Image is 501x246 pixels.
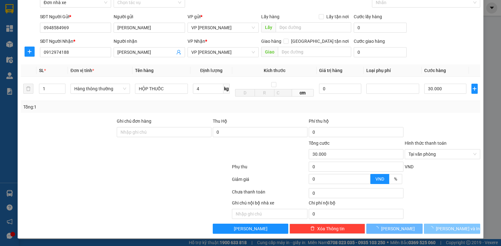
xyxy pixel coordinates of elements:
span: kg [223,84,230,94]
div: SĐT Người Gửi [40,13,111,20]
span: [PERSON_NAME] [381,225,415,232]
input: C [274,89,292,97]
input: D [235,89,255,97]
span: [PERSON_NAME] [234,225,267,232]
input: Dọc đường [278,47,351,57]
span: Giao hàng [261,39,281,44]
div: VP gửi [188,13,259,20]
input: Cước giao hàng [354,47,407,57]
span: Lấy hàng [261,14,279,19]
span: Tên hàng [135,68,154,73]
span: Giao [261,47,278,57]
input: R [255,89,274,97]
span: Lấy [261,22,276,32]
span: Hàng thông thường [74,84,126,93]
button: plus [471,84,478,94]
span: Giá trị hàng [319,68,342,73]
span: loading [374,226,381,231]
span: Đơn vị tính [70,68,94,73]
span: delete [310,226,315,231]
span: plus [25,49,34,54]
button: [PERSON_NAME] [213,224,288,234]
div: Phụ thu [231,163,308,174]
button: deleteXóa Thông tin [290,224,365,234]
input: Dọc đường [276,22,351,32]
span: Kích thước [264,68,285,73]
span: Định lượng [200,68,222,73]
span: cm [292,89,314,97]
span: [PERSON_NAME] và In [436,225,480,232]
input: 0 [319,84,361,94]
div: Giảm giá [231,176,308,187]
div: Người nhận [114,38,185,45]
span: VND [375,176,384,182]
span: VND [405,164,414,169]
input: Cước lấy hàng [354,23,407,33]
input: Nhập ghi chú [232,209,307,219]
span: Tổng cước [309,141,329,146]
span: % [394,176,397,182]
span: [GEOGRAPHIC_DATA] tận nơi [289,38,351,45]
div: SĐT Người Nhận [40,38,111,45]
span: VP Nhận [188,39,205,44]
label: Cước giao hàng [354,39,385,44]
button: [PERSON_NAME] [366,224,423,234]
span: Cước hàng [424,68,446,73]
th: Loại phụ phí [364,64,422,77]
span: Tại văn phòng [408,149,476,159]
input: Ghi chú đơn hàng [117,127,211,137]
span: Thu Hộ [213,119,227,124]
div: Người gửi [114,13,185,20]
div: Tổng: 1 [23,103,194,110]
div: Phí thu hộ [309,118,403,127]
span: Xóa Thông tin [317,225,345,232]
label: Cước lấy hàng [354,14,382,19]
span: SL [39,68,44,73]
span: loading [429,226,436,231]
span: plus [472,86,477,91]
button: delete [23,84,33,94]
div: Chưa thanh toán [231,188,308,199]
span: Lấy tận nơi [324,13,351,20]
div: Chi phí nội bộ [309,199,403,209]
input: VD: Bàn, Ghế [135,84,188,94]
span: VP QUANG TRUNG [191,48,255,57]
span: user-add [176,50,181,55]
span: VP Trần Khát Chân [191,23,255,32]
div: Ghi chú nội bộ nhà xe [232,199,307,209]
label: Ghi chú đơn hàng [117,119,151,124]
button: plus [25,47,35,57]
button: [PERSON_NAME] và In [424,224,480,234]
label: Hình thức thanh toán [405,141,447,146]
